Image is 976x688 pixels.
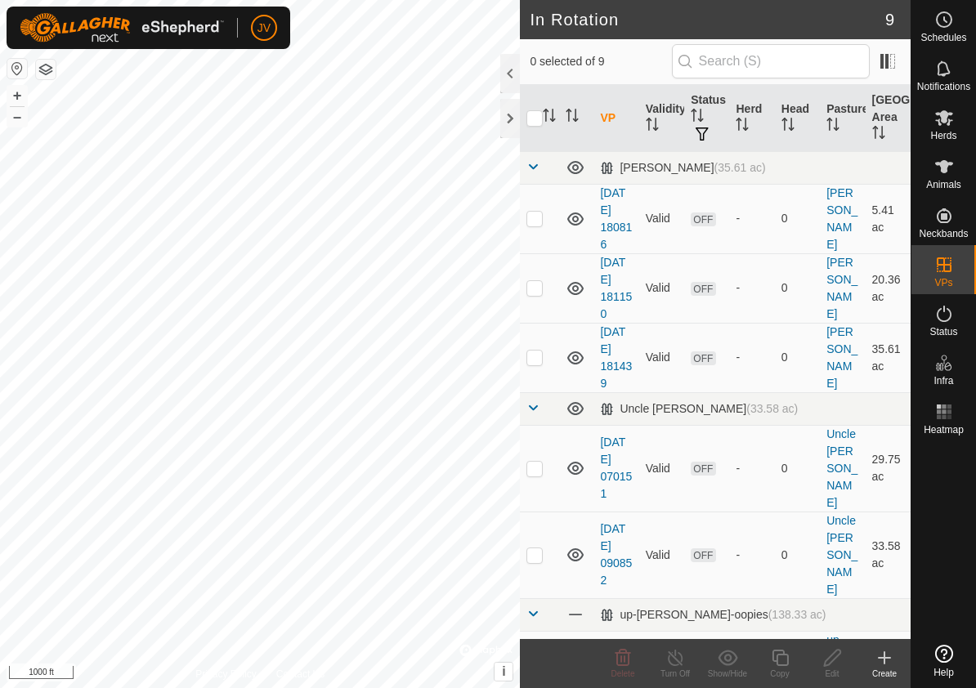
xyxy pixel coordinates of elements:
[729,85,774,152] th: Herd
[826,325,857,390] a: [PERSON_NAME]
[866,184,911,253] td: 5.41 ac
[917,82,970,92] span: Notifications
[691,351,715,365] span: OFF
[566,111,579,124] p-sorticon: Activate to sort
[639,323,684,392] td: Valid
[866,85,911,152] th: [GEOGRAPHIC_DATA] Area
[736,120,749,133] p-sorticon: Activate to sort
[195,667,257,681] a: Privacy Policy
[7,59,27,78] button: Reset Map
[502,664,505,678] span: i
[866,323,911,392] td: 35.61 ac
[736,349,768,366] div: -
[611,669,635,678] span: Delete
[701,668,754,680] div: Show/Hide
[775,425,820,512] td: 0
[593,85,638,152] th: VP
[600,436,632,500] a: [DATE] 070151
[775,253,820,323] td: 0
[649,668,701,680] div: Turn Off
[276,667,325,681] a: Contact Us
[600,161,765,175] div: [PERSON_NAME]
[736,460,768,477] div: -
[920,33,966,42] span: Schedules
[543,111,556,124] p-sorticon: Activate to sort
[919,229,968,239] span: Neckbands
[826,427,857,509] a: Uncle [PERSON_NAME]
[775,323,820,392] td: 0
[933,376,953,386] span: Infra
[600,522,632,587] a: [DATE] 090852
[639,253,684,323] td: Valid
[926,180,961,190] span: Animals
[826,514,857,596] a: Uncle [PERSON_NAME]
[930,131,956,141] span: Herds
[872,128,885,141] p-sorticon: Activate to sort
[530,10,884,29] h2: In Rotation
[929,327,957,337] span: Status
[746,402,798,415] span: (33.58 ac)
[866,253,911,323] td: 20.36 ac
[691,548,715,562] span: OFF
[736,547,768,564] div: -
[691,462,715,476] span: OFF
[691,282,715,296] span: OFF
[768,608,826,621] span: (138.33 ac)
[600,186,632,251] a: [DATE] 180816
[775,512,820,598] td: 0
[885,7,894,32] span: 9
[911,638,976,684] a: Help
[933,668,954,677] span: Help
[36,60,56,79] button: Map Layers
[775,184,820,253] td: 0
[639,425,684,512] td: Valid
[639,184,684,253] td: Valid
[858,668,911,680] div: Create
[672,44,870,78] input: Search (S)
[684,85,729,152] th: Status
[495,663,513,681] button: i
[736,210,768,227] div: -
[7,107,27,127] button: –
[924,425,964,435] span: Heatmap
[866,425,911,512] td: 29.75 ac
[866,512,911,598] td: 33.58 ac
[754,668,806,680] div: Copy
[826,120,839,133] p-sorticon: Activate to sort
[639,512,684,598] td: Valid
[600,608,826,622] div: up-[PERSON_NAME]-oopies
[646,120,659,133] p-sorticon: Activate to sort
[691,212,715,226] span: OFF
[20,13,224,42] img: Gallagher Logo
[600,402,798,416] div: Uncle [PERSON_NAME]
[781,120,795,133] p-sorticon: Activate to sort
[736,279,768,297] div: -
[775,85,820,152] th: Head
[691,111,704,124] p-sorticon: Activate to sort
[530,53,671,70] span: 0 selected of 9
[826,186,857,251] a: [PERSON_NAME]
[934,278,952,288] span: VPs
[257,20,271,37] span: JV
[600,256,632,320] a: [DATE] 181150
[639,85,684,152] th: Validity
[714,161,766,174] span: (35.61 ac)
[600,325,632,390] a: [DATE] 181439
[820,85,865,152] th: Pasture
[826,256,857,320] a: [PERSON_NAME]
[806,668,858,680] div: Edit
[7,86,27,105] button: +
